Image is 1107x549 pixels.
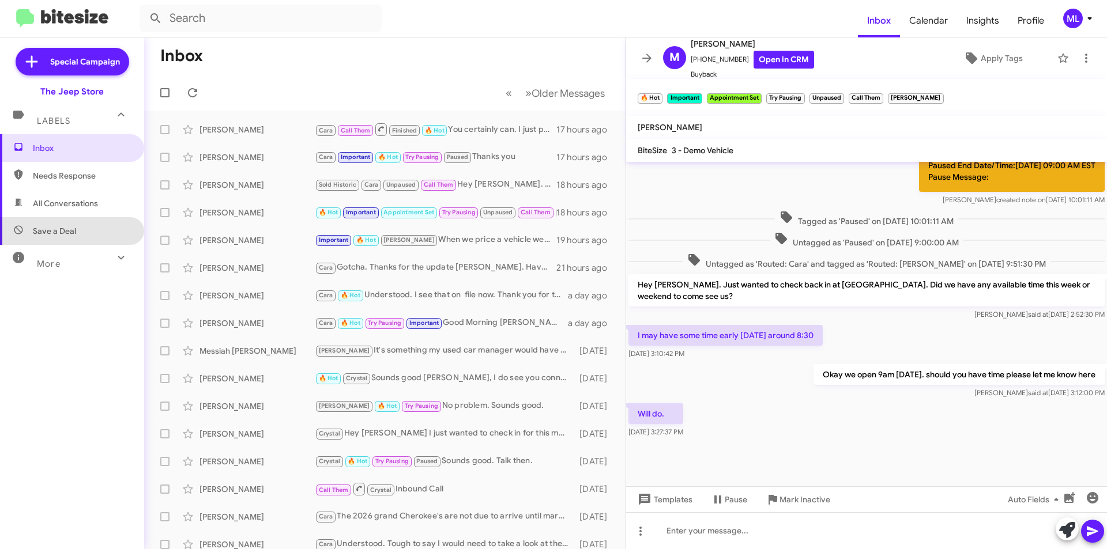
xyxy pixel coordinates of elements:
[974,310,1105,319] span: [PERSON_NAME] [DATE] 2:52:30 PM
[574,373,616,384] div: [DATE]
[160,47,203,65] h1: Inbox
[416,457,438,465] span: Paused
[667,93,702,104] small: Important
[383,236,435,244] span: [PERSON_NAME]
[691,51,814,69] span: [PHONE_NUMBER]
[707,93,762,104] small: Appointment Set
[974,388,1105,397] span: [PERSON_NAME] [DATE] 3:12:00 PM
[315,178,556,191] div: Hey [PERSON_NAME]. I just wanted to get back here at [GEOGRAPHIC_DATA]. You have any time this we...
[315,344,574,357] div: It's something my used car manager would have to check out in person. Would you be interested in ...
[378,402,397,410] span: 🔥 Hot
[346,374,367,382] span: Crystal
[140,5,382,32] input: Search
[447,153,468,161] span: Paused
[199,456,315,467] div: [PERSON_NAME]
[315,289,568,302] div: Understood. I see that on file now. Thank you for the update [PERSON_NAME] and we will see you th...
[315,455,574,468] div: Sounds good. Talk then.
[483,209,513,216] span: Unpaused
[33,170,131,181] span: Needs Response
[1008,4,1053,37] a: Profile
[199,152,315,163] div: [PERSON_NAME]
[525,86,532,100] span: »
[368,319,401,327] span: Try Pausing
[556,234,616,246] div: 19 hours ago
[1063,9,1083,28] div: ML
[442,209,476,216] span: Try Pausing
[858,4,900,37] a: Inbox
[199,124,315,135] div: [PERSON_NAME]
[16,48,129,75] a: Special Campaign
[319,457,340,465] span: Crystal
[319,402,370,410] span: [PERSON_NAME]
[370,486,391,494] span: Crystal
[319,513,333,520] span: Cara
[33,142,131,154] span: Inbox
[556,207,616,218] div: 18 hours ago
[756,489,839,510] button: Mark Inactive
[199,262,315,274] div: [PERSON_NAME]
[37,259,61,269] span: More
[375,457,409,465] span: Try Pausing
[199,234,315,246] div: [PERSON_NAME]
[199,179,315,191] div: [PERSON_NAME]
[383,209,434,216] span: Appointment Set
[319,209,338,216] span: 🔥 Hot
[356,236,376,244] span: 🔥 Hot
[574,456,616,467] div: [DATE]
[199,373,315,384] div: [PERSON_NAME]
[568,317,616,329] div: a day ago
[556,262,616,274] div: 21 hours ago
[919,139,1105,192] p: Paused Paused End Date/Time:[DATE] 09:00 AM EST Pause Message:
[199,290,315,301] div: [PERSON_NAME]
[315,372,574,385] div: Sounds good [PERSON_NAME], I do see you connected with [PERSON_NAME]. See you [DATE] !
[319,153,333,161] span: Cara
[1008,489,1063,510] span: Auto Fields
[392,127,417,134] span: Finished
[405,153,439,161] span: Try Pausing
[672,145,733,156] span: 3 - Demo Vehicle
[319,127,333,134] span: Cara
[315,482,574,496] div: Inbound Call
[199,345,315,357] div: Messiah [PERSON_NAME]
[628,427,683,436] span: [DATE] 3:27:37 PM
[341,127,371,134] span: Call Them
[628,325,823,346] p: I may have some time early [DATE] around 8:30
[409,319,439,327] span: Important
[770,232,963,248] span: Untagged as 'Paused' on [DATE] 9:00:00 AM
[521,209,551,216] span: Call Them
[319,347,370,354] span: [PERSON_NAME]
[499,81,519,105] button: Previous
[766,93,804,104] small: Try Pausing
[999,489,1072,510] button: Auto Fields
[628,274,1105,306] p: Hey [PERSON_NAME]. Just wanted to check back in at [GEOGRAPHIC_DATA]. Did we have any available t...
[574,428,616,440] div: [DATE]
[556,179,616,191] div: 18 hours ago
[691,69,814,80] span: Buyback
[199,483,315,495] div: [PERSON_NAME]
[315,399,574,412] div: No problem. Sounds good.
[315,510,574,523] div: The 2026 grand Cherokee's are not due to arrive until march of next year just so you are aware.
[315,206,556,219] div: Will do.
[628,349,684,358] span: [DATE] 3:10:42 PM
[506,86,512,100] span: «
[725,489,747,510] span: Pause
[780,489,830,510] span: Mark Inactive
[319,374,338,382] span: 🔥 Hot
[33,225,76,237] span: Save a Deal
[683,253,1050,270] span: Untagged as 'Routed: Cara' and tagged as 'Routed: [PERSON_NAME]' on [DATE] 9:51:30 PM
[638,122,702,132] span: [PERSON_NAME]
[315,150,556,164] div: Thanks you
[199,317,315,329] div: [PERSON_NAME]
[319,291,333,299] span: Cara
[319,319,333,327] span: Cara
[518,81,612,105] button: Next
[957,4,1008,37] span: Insights
[199,511,315,523] div: [PERSON_NAME]
[341,291,360,299] span: 🔥 Hot
[199,207,315,218] div: [PERSON_NAME]
[346,209,376,216] span: Important
[574,400,616,412] div: [DATE]
[943,195,1105,204] span: [PERSON_NAME] [DATE] 10:01:11 AM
